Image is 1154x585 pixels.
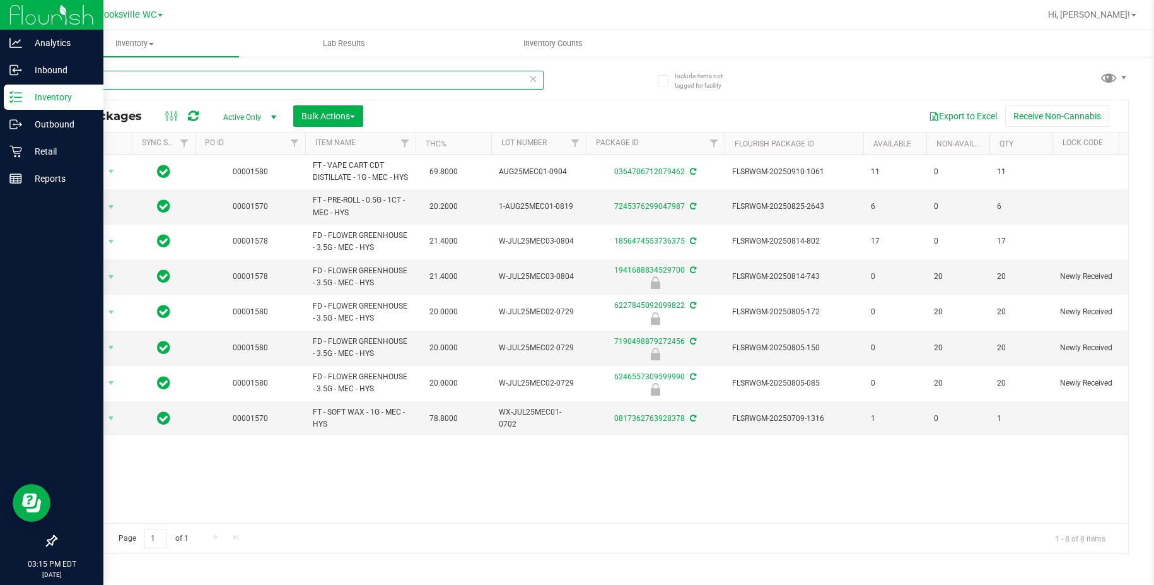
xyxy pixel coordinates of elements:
[732,342,856,354] span: FLSRWGM-20250805-150
[934,306,982,318] span: 20
[871,201,919,213] span: 6
[688,301,696,310] span: Sync from Compliance System
[313,230,408,254] span: FD - FLOWER GREENHOUSE - 3.5G - MEC - HYS
[614,414,685,423] a: 0817362763928378
[30,30,239,57] a: Inventory
[688,337,696,346] span: Sync from Compliance System
[103,268,119,286] span: select
[13,484,50,522] iframe: Resource center
[529,71,538,87] span: Clear
[142,138,190,147] a: Sync Status
[1045,529,1116,548] span: 1 - 8 of 8 items
[103,339,119,357] span: select
[732,306,856,318] span: FLSRWGM-20250805-172
[108,529,199,548] span: Page of 1
[103,304,119,321] span: select
[732,271,856,283] span: FLSRWGM-20250814-743
[157,268,170,285] span: In Sync
[66,109,154,123] span: All Packages
[688,372,696,381] span: Sync from Compliance System
[233,307,268,316] a: 00001580
[293,105,363,127] button: Bulk Actions
[284,133,305,154] a: Filter
[735,139,814,148] a: Flourish Package ID
[9,37,22,49] inline-svg: Analytics
[426,139,446,148] a: THC%
[499,377,578,389] span: W-JUL25MEC02-0729
[22,144,98,159] p: Retail
[22,35,98,50] p: Analytics
[313,194,408,218] span: FT - PRE-ROLL - 0.5G - 1CT - MEC - HYS
[9,145,22,158] inline-svg: Retail
[506,38,600,49] span: Inventory Counts
[315,138,356,147] a: Item Name
[584,383,726,396] div: Newly Received
[22,117,98,132] p: Outbound
[313,265,408,289] span: FD - FLOWER GREENHOUSE - 3.5G - MEC - HYS
[423,303,464,321] span: 20.0000
[997,235,1045,247] span: 17
[1060,271,1139,283] span: Newly Received
[423,268,464,286] span: 21.4000
[732,413,856,425] span: FLSRWGM-20250709-1316
[934,271,982,283] span: 20
[584,312,726,325] div: Newly Received
[921,105,1005,127] button: Export to Excel
[732,166,856,178] span: FLSRWGM-20250910-1061
[934,235,982,247] span: 0
[499,406,578,430] span: WX-JUL25MEC01-0702
[313,406,408,430] span: FT - SOFT WAX - 1G - MEC - HYS
[9,91,22,103] inline-svg: Inventory
[584,348,726,360] div: Newly Received
[614,167,685,176] a: 0364706712079462
[936,139,993,148] a: Non-Available
[103,410,119,427] span: select
[997,306,1045,318] span: 20
[233,237,268,245] a: 00001578
[144,529,167,548] input: 1
[1060,342,1139,354] span: Newly Received
[233,379,268,387] a: 00001580
[157,374,170,392] span: In Sync
[732,235,856,247] span: FLSRWGM-20250814-802
[233,202,268,211] a: 00001570
[174,133,195,154] a: Filter
[732,377,856,389] span: FLSRWGM-20250805-085
[675,71,738,90] span: Include items not tagged for facility
[157,410,170,427] span: In Sync
[871,342,919,354] span: 0
[22,62,98,78] p: Inbound
[934,413,982,425] span: 0
[313,371,408,395] span: FD - FLOWER GREENHOUSE - 3.5G - MEC - HYS
[157,198,170,215] span: In Sync
[934,342,982,354] span: 20
[997,377,1045,389] span: 20
[871,413,919,425] span: 1
[313,300,408,324] span: FD - FLOWER GREENHOUSE - 3.5G - MEC - HYS
[233,414,268,423] a: 00001570
[871,271,919,283] span: 0
[614,337,685,346] a: 7190498879272456
[499,235,578,247] span: W-JUL25MEC03-0804
[871,306,919,318] span: 0
[448,30,657,57] a: Inventory Counts
[614,237,685,245] a: 1856474553736375
[30,38,239,49] span: Inventory
[997,342,1045,354] span: 20
[423,232,464,251] span: 21.4000
[22,90,98,105] p: Inventory
[95,9,156,20] span: Brooksville WC
[704,133,725,154] a: Filter
[1005,105,1109,127] button: Receive Non-Cannabis
[873,139,911,148] a: Available
[205,138,224,147] a: PO ID
[423,339,464,357] span: 20.0000
[157,303,170,321] span: In Sync
[688,237,696,245] span: Sync from Compliance System
[6,558,98,570] p: 03:15 PM EDT
[313,336,408,360] span: FD - FLOWER GREENHOUSE - 3.5G - MEC - HYS
[499,166,578,178] span: AUG25MEC01-0904
[22,171,98,186] p: Reports
[1000,139,1013,148] a: Qty
[233,272,268,281] a: 00001578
